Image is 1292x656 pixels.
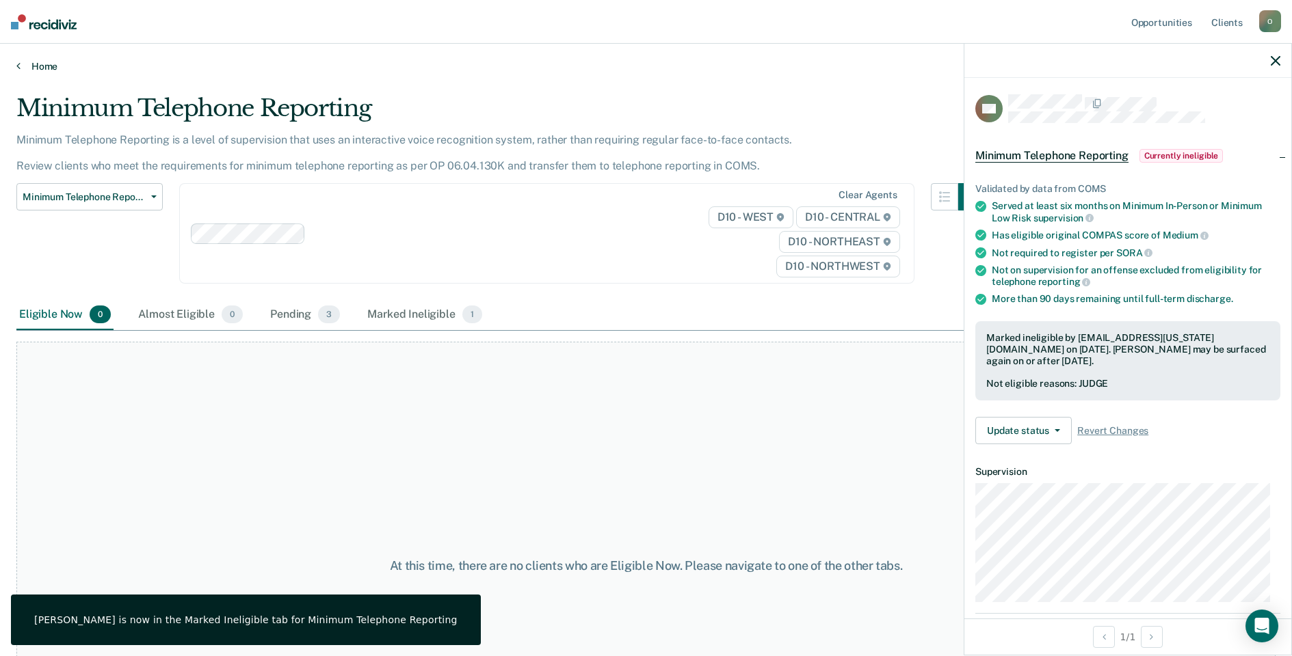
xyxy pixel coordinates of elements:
[1163,230,1209,241] span: Medium
[90,305,111,323] span: 0
[986,332,1269,366] div: Marked ineligible by [EMAIL_ADDRESS][US_STATE][DOMAIN_NAME] on [DATE]. [PERSON_NAME] may be surfa...
[1033,213,1094,223] span: supervision
[839,189,897,201] div: Clear agents
[1259,10,1281,32] div: O
[776,256,899,277] span: D10 - NORTHWEST
[975,149,1129,163] span: Minimum Telephone Reporting
[11,14,77,29] img: Recidiviz
[992,247,1280,259] div: Not required to register per
[975,417,1072,444] button: Update status
[462,305,482,323] span: 1
[992,293,1280,305] div: More than 90 days remaining until full-term
[16,94,986,133] div: Minimum Telephone Reporting
[992,229,1280,241] div: Has eligible original COMPAS score of
[1141,626,1163,648] button: Next Opportunity
[986,378,1269,389] div: Not eligible reasons: JUDGE
[1038,276,1091,287] span: reporting
[23,191,146,203] span: Minimum Telephone Reporting
[222,305,243,323] span: 0
[975,466,1280,478] dt: Supervision
[16,133,792,172] p: Minimum Telephone Reporting is a level of supervision that uses an interactive voice recognition ...
[1245,610,1278,642] div: Open Intercom Messenger
[1116,247,1152,258] span: SORA
[16,300,114,330] div: Eligible Now
[964,618,1291,655] div: 1 / 1
[709,206,793,228] span: D10 - WEST
[365,300,485,330] div: Marked Ineligible
[975,183,1280,195] div: Validated by data from COMS
[267,300,343,330] div: Pending
[34,614,458,626] div: [PERSON_NAME] is now in the Marked Ineligible tab for Minimum Telephone Reporting
[779,231,899,253] span: D10 - NORTHEAST
[332,558,961,573] div: At this time, there are no clients who are Eligible Now. Please navigate to one of the other tabs.
[1139,149,1224,163] span: Currently ineligible
[135,300,246,330] div: Almost Eligible
[796,206,900,228] span: D10 - CENTRAL
[1077,425,1148,437] span: Revert Changes
[1093,626,1115,648] button: Previous Opportunity
[964,134,1291,178] div: Minimum Telephone ReportingCurrently ineligible
[16,60,1276,72] a: Home
[1187,293,1233,304] span: discharge.
[318,305,340,323] span: 3
[992,200,1280,223] div: Served at least six months on Minimum In-Person or Minimum Low Risk
[992,264,1280,288] div: Not on supervision for an offense excluded from eligibility for telephone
